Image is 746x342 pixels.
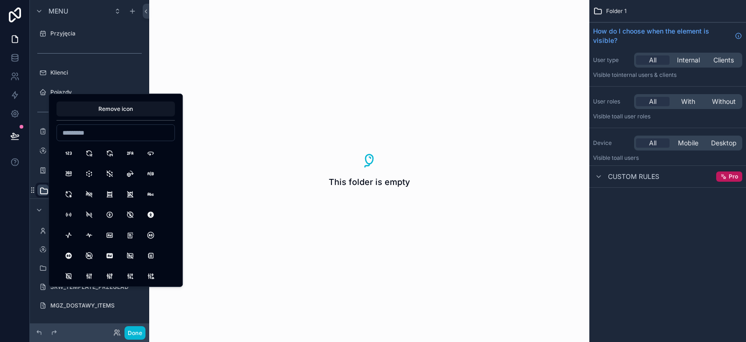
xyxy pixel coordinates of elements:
p: Visible to [593,113,742,120]
span: All [649,97,656,106]
a: How do I choose when the element is visible? [593,27,742,45]
span: With [681,97,695,106]
button: AB2 [60,186,77,203]
button: Adjustments [81,268,97,285]
button: Remove icon [56,102,175,116]
span: This folder is empty [329,176,410,189]
label: User type [593,56,630,64]
label: SRW_TEMPLATE_PRZEGLAD [50,283,142,291]
button: 360 [142,145,159,162]
a: Przyjęcia [35,261,144,276]
label: Device [593,139,630,147]
span: Mobile [678,138,698,148]
a: My Profile [35,224,144,239]
label: MGZ_DOSTAWY_ITEMS [50,302,142,309]
button: AdjustmentsAlt [101,268,118,285]
a: SRW_TEMPLATE_PRZEGLAD [35,280,144,294]
span: Internal [677,55,700,65]
button: Abacus [101,186,118,203]
span: How do I choose when the element is visible? [593,27,731,45]
button: 12Hours [81,145,97,162]
button: AccessPoint [60,206,77,223]
button: AB [142,165,159,182]
button: AccessPointOff [81,206,97,223]
span: Pro [729,173,738,180]
span: Without [712,97,736,106]
button: AdFilled [101,247,118,264]
a: MGZ_DOSTAWY_ITEMS [35,298,144,313]
button: 3dCubeSphereOff [101,165,118,182]
a: Dostawy [35,144,144,158]
button: Abc [142,186,159,203]
button: AdCircleFilled [60,247,77,264]
span: Internal users & clients [617,71,677,78]
button: 123 [60,145,77,162]
span: Clients [713,55,734,65]
span: Menu [48,7,68,16]
button: AdCircleOff [81,247,97,264]
button: Ad2 [122,227,138,244]
button: 24Hours [101,145,118,162]
span: All [649,55,656,65]
label: Przyjęcia [50,30,142,37]
label: Pojazdy [50,89,142,96]
button: AccessibleOffFilled [142,206,159,223]
label: Klienci [50,69,142,76]
button: AdjustmentsBolt [122,268,138,285]
label: User roles [593,98,630,105]
span: All user roles [617,113,650,120]
span: Desktop [711,138,737,148]
a: SRW_ZLECENIA_PRZEGLAD_TASKS [35,242,144,257]
a: Przyjęcia [35,26,144,41]
button: ActivityHeartbeat [81,227,97,244]
button: AbacusOff [122,186,138,203]
button: 360View [60,165,77,182]
button: Done [124,326,145,340]
button: AdCircle [142,227,159,244]
button: ABOff [81,186,97,203]
button: AdjustmentsCancel [142,268,159,285]
a: Pojazdy [35,85,144,100]
button: AddressBook [142,247,159,264]
a: Klienci [35,65,144,80]
button: AddressBookOff [60,268,77,285]
button: AdOff [122,247,138,264]
button: Ad [101,227,118,244]
button: 3dRotate [122,165,138,182]
span: All [649,138,656,148]
span: all users [617,154,639,161]
p: Visible to [593,71,742,79]
button: 2fa [122,145,138,162]
span: Custom rules [608,172,659,181]
span: Folder 1 [606,7,627,15]
button: 3dCubeSphere [81,165,97,182]
a: MGZ_DOSTAWCY [35,163,144,178]
a: Baza produktów [35,124,144,139]
button: Activity [60,227,77,244]
button: Accessible [101,206,118,223]
button: AccessibleOff [122,206,138,223]
p: Visible to [593,154,742,162]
